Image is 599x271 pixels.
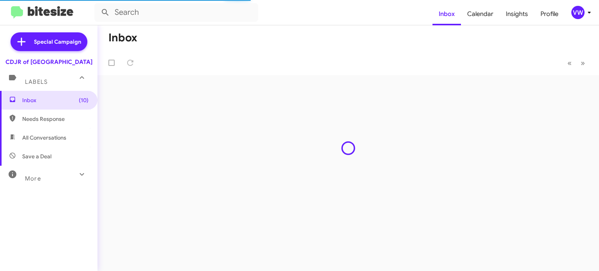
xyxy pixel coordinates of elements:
div: vw [571,6,585,19]
a: Insights [500,3,534,25]
a: Inbox [432,3,461,25]
span: More [25,175,41,182]
span: Save a Deal [22,152,51,160]
span: » [581,58,585,68]
span: Special Campaign [34,38,81,46]
a: Special Campaign [11,32,87,51]
span: « [567,58,572,68]
h1: Inbox [108,32,137,44]
a: Calendar [461,3,500,25]
nav: Page navigation example [563,55,590,71]
button: Next [576,55,590,71]
button: vw [565,6,590,19]
div: CDJR of [GEOGRAPHIC_DATA] [5,58,92,66]
button: Previous [563,55,576,71]
a: Profile [534,3,565,25]
span: Inbox [22,96,89,104]
span: (10) [79,96,89,104]
span: All Conversations [22,134,66,142]
span: Needs Response [22,115,89,123]
input: Search [94,3,258,22]
span: Labels [25,78,48,85]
